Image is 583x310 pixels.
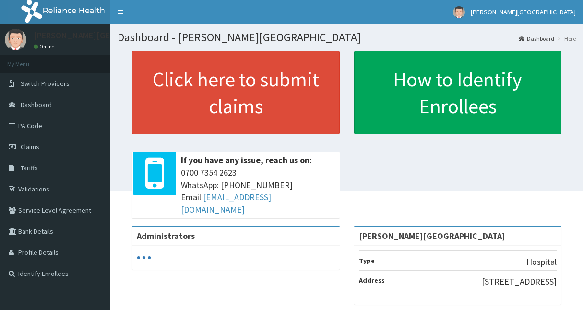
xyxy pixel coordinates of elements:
p: [STREET_ADDRESS] [482,275,557,288]
span: Tariffs [21,164,38,172]
a: Online [34,43,57,50]
a: Dashboard [519,35,554,43]
span: 0700 7354 2623 WhatsApp: [PHONE_NUMBER] Email: [181,167,335,216]
img: User Image [453,6,465,18]
span: Claims [21,143,39,151]
h1: Dashboard - [PERSON_NAME][GEOGRAPHIC_DATA] [118,31,576,44]
b: Address [359,276,385,285]
img: User Image [5,29,26,50]
a: Click here to submit claims [132,51,340,134]
b: If you have any issue, reach us on: [181,155,312,166]
a: [EMAIL_ADDRESS][DOMAIN_NAME] [181,191,271,215]
p: Hospital [526,256,557,268]
strong: [PERSON_NAME][GEOGRAPHIC_DATA] [359,230,505,241]
span: [PERSON_NAME][GEOGRAPHIC_DATA] [471,8,576,16]
svg: audio-loading [137,250,151,265]
span: Dashboard [21,100,52,109]
b: Administrators [137,230,195,241]
a: How to Identify Enrollees [354,51,562,134]
b: Type [359,256,375,265]
li: Here [555,35,576,43]
p: [PERSON_NAME][GEOGRAPHIC_DATA] [34,31,176,40]
span: Switch Providers [21,79,70,88]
